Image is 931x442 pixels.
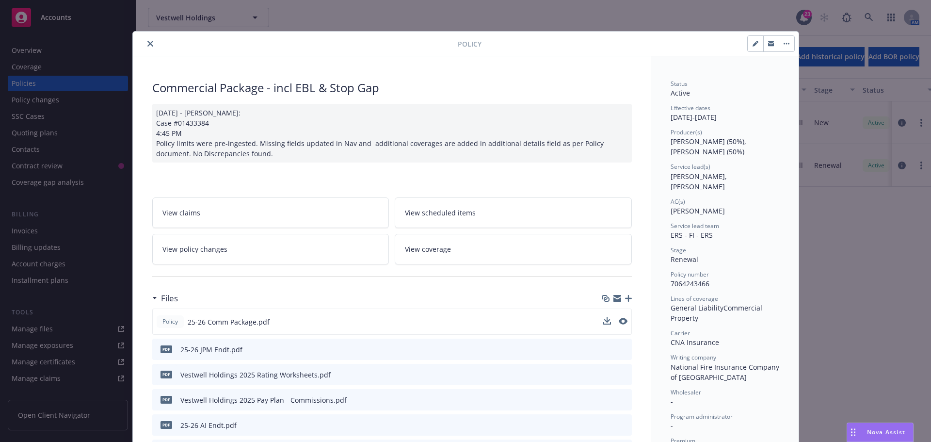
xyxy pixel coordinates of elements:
[161,345,172,353] span: pdf
[161,371,172,378] span: pdf
[671,246,686,254] span: Stage
[162,208,200,218] span: View claims
[671,128,702,136] span: Producer(s)
[671,255,698,264] span: Renewal
[671,270,709,278] span: Policy number
[619,370,628,380] button: preview file
[671,104,710,112] span: Effective dates
[671,104,779,122] div: [DATE] - [DATE]
[604,370,611,380] button: download file
[671,412,733,421] span: Program administrator
[619,420,628,430] button: preview file
[458,39,482,49] span: Policy
[395,197,632,228] a: View scheduled items
[152,234,389,264] a: View policy changes
[619,317,627,327] button: preview file
[180,370,331,380] div: Vestwell Holdings 2025 Rating Worksheets.pdf
[395,234,632,264] a: View coverage
[671,172,729,191] span: [PERSON_NAME], [PERSON_NAME]
[144,38,156,49] button: close
[847,423,914,442] button: Nova Assist
[671,329,690,337] span: Carrier
[603,317,611,325] button: download file
[152,104,632,163] div: [DATE] - [PERSON_NAME]: Case #01433384 4:45 PM Policy limits were pre-ingested. Missing fields up...
[152,292,178,305] div: Files
[671,353,716,361] span: Writing company
[671,388,701,396] span: Wholesaler
[619,344,628,355] button: preview file
[671,80,688,88] span: Status
[405,244,451,254] span: View coverage
[603,317,611,327] button: download file
[619,318,627,325] button: preview file
[188,317,270,327] span: 25-26 Comm Package.pdf
[161,421,172,428] span: pdf
[671,303,764,323] span: Commercial Property
[152,197,389,228] a: View claims
[671,230,713,240] span: ERS - FI - ERS
[180,344,242,355] div: 25-26 JPM Endt.pdf
[671,421,673,430] span: -
[671,206,725,215] span: [PERSON_NAME]
[604,344,611,355] button: download file
[671,362,781,382] span: National Fire Insurance Company of [GEOGRAPHIC_DATA]
[162,244,227,254] span: View policy changes
[161,396,172,403] span: pdf
[671,279,709,288] span: 7064243466
[604,395,611,405] button: download file
[671,222,719,230] span: Service lead team
[671,88,690,98] span: Active
[671,137,748,156] span: [PERSON_NAME] (50%), [PERSON_NAME] (50%)
[152,80,632,96] div: Commercial Package - incl EBL & Stop Gap
[180,395,347,405] div: Vestwell Holdings 2025 Pay Plan - Commissions.pdf
[180,420,237,430] div: 25-26 AI Endt.pdf
[847,423,859,442] div: Drag to move
[671,197,685,206] span: AC(s)
[405,208,476,218] span: View scheduled items
[604,420,611,430] button: download file
[867,428,905,436] span: Nova Assist
[619,395,628,405] button: preview file
[671,338,719,347] span: CNA Insurance
[161,292,178,305] h3: Files
[161,317,180,326] span: Policy
[671,303,723,312] span: General Liability
[671,397,673,406] span: -
[671,163,710,171] span: Service lead(s)
[671,295,718,303] span: Lines of coverage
